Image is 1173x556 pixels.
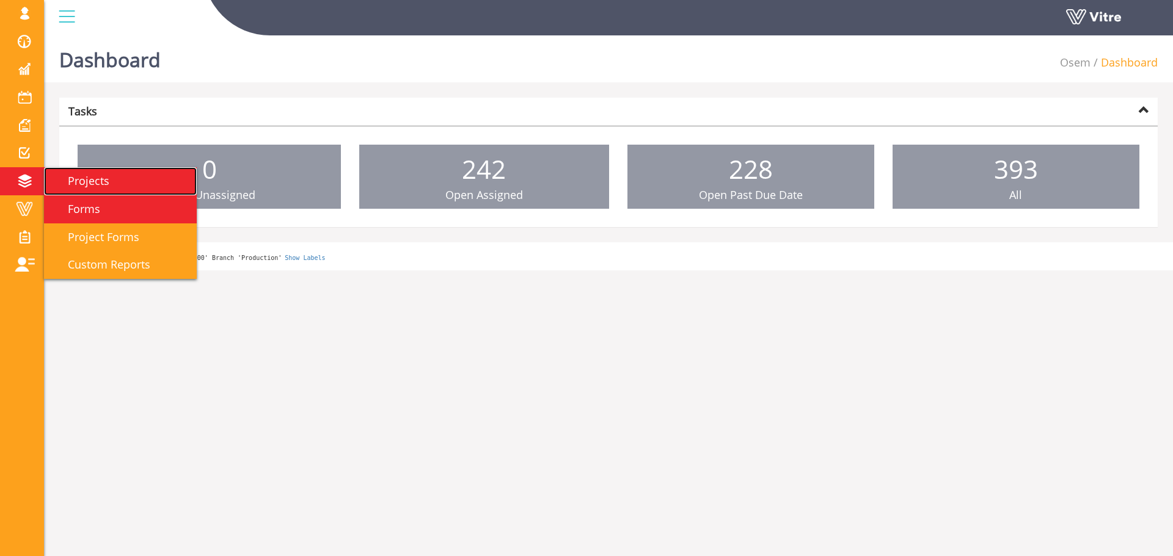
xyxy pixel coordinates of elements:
strong: Tasks [68,104,97,118]
a: Show Labels [285,255,325,261]
span: Custom Reports [53,257,150,272]
a: 393 All [893,145,1139,209]
li: Dashboard [1091,55,1158,71]
a: Project Forms [44,223,197,251]
span: Open Unassigned [164,187,255,202]
span: Open Past Due Date [699,187,803,202]
a: 0 Open Unassigned [78,145,341,209]
a: 242 Open Assigned [359,145,608,209]
a: 228 Open Past Due Date [627,145,874,209]
span: 393 [994,151,1038,186]
span: 228 [729,151,773,186]
span: Open Assigned [445,187,523,202]
a: Forms [44,195,197,223]
span: All [1009,187,1022,202]
a: Custom Reports [44,251,197,279]
span: 242 [462,151,506,186]
a: Projects [44,167,197,195]
h1: Dashboard [59,31,161,82]
span: Project Forms [53,229,139,244]
span: 0 [202,151,217,186]
span: Projects [53,173,109,188]
span: Forms [53,201,100,216]
a: Osem [1060,55,1091,70]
